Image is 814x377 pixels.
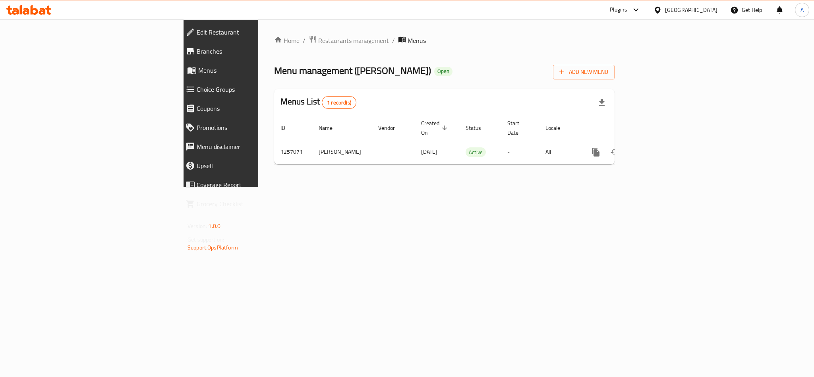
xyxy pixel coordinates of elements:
span: Branches [197,46,313,56]
span: Add New Menu [559,67,608,77]
div: Total records count [322,96,356,109]
span: Get support on: [188,234,224,245]
span: 1 record(s) [322,99,356,106]
span: Locale [545,123,570,133]
span: Upsell [197,161,313,170]
span: Vendor [378,123,405,133]
th: Actions [580,116,669,140]
button: Change Status [605,143,625,162]
span: Coupons [197,104,313,113]
table: enhanced table [274,116,669,164]
span: Grocery Checklist [197,199,313,209]
span: 1.0.0 [208,221,220,231]
a: Edit Restaurant [179,23,319,42]
span: Menu management ( [PERSON_NAME] ) [274,62,431,79]
a: Menus [179,61,319,80]
span: Promotions [197,123,313,132]
span: Edit Restaurant [197,27,313,37]
a: Grocery Checklist [179,194,319,213]
span: Version: [188,221,207,231]
a: Upsell [179,156,319,175]
td: [PERSON_NAME] [312,140,372,164]
span: Menus [408,36,426,45]
div: Active [466,147,486,157]
span: Open [434,68,452,75]
span: Restaurants management [318,36,389,45]
td: All [539,140,580,164]
h2: Menus List [280,96,356,109]
a: Coverage Report [179,175,319,194]
div: Plugins [610,5,627,15]
span: A [800,6,804,14]
span: Start Date [507,118,530,137]
span: ID [280,123,296,133]
span: Status [466,123,491,133]
a: Support.OpsPlatform [188,242,238,253]
button: Add New Menu [553,65,615,79]
span: Menu disclaimer [197,142,313,151]
span: Created On [421,118,450,137]
a: Menu disclaimer [179,137,319,156]
div: Export file [592,93,611,112]
span: [DATE] [421,147,437,157]
a: Branches [179,42,319,61]
a: Coupons [179,99,319,118]
td: - [501,140,539,164]
div: Open [434,67,452,76]
span: Active [466,148,486,157]
span: Choice Groups [197,85,313,94]
div: [GEOGRAPHIC_DATA] [665,6,717,14]
a: Restaurants management [309,35,389,46]
a: Promotions [179,118,319,137]
span: Name [319,123,343,133]
span: Menus [198,66,313,75]
button: more [586,143,605,162]
span: Coverage Report [197,180,313,189]
nav: breadcrumb [274,35,615,46]
a: Choice Groups [179,80,319,99]
li: / [392,36,395,45]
